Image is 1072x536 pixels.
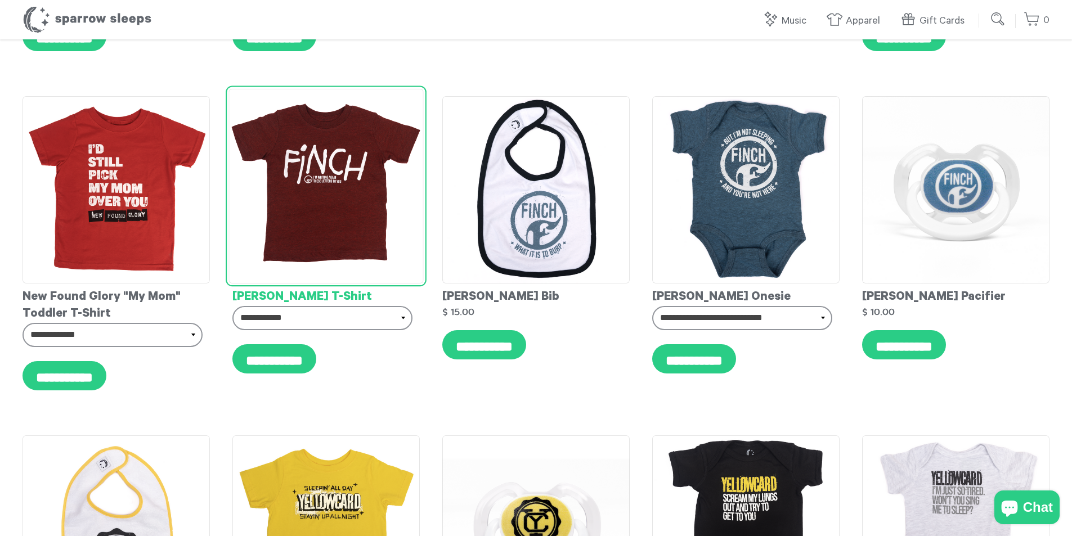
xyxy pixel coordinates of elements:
inbox-online-store-chat: Shopify online store chat [991,490,1063,527]
img: Finch-ToddlerT-shirt_grande.png [228,89,423,283]
img: Finch-Onesie_grande.png [652,96,840,283]
div: New Found Glory "My Mom" Toddler T-Shirt [23,283,210,323]
strong: $ 15.00 [442,307,474,317]
div: [PERSON_NAME] Pacifier [862,283,1049,306]
img: NewFoundGlory-toddlertee_grande.png [23,96,210,283]
a: Apparel [826,9,886,33]
div: [PERSON_NAME] Bib [442,283,630,306]
a: 0 [1024,8,1049,33]
div: [PERSON_NAME] T-Shirt [232,283,420,306]
img: Finch-Bib_grande.png [442,96,630,283]
h1: Sparrow Sleeps [23,6,152,34]
a: Music [762,9,812,33]
input: Submit [987,8,1010,30]
div: [PERSON_NAME] Onesie [652,283,840,306]
strong: $ 10.00 [862,307,895,317]
a: Gift Cards [900,9,970,33]
img: Finch-Pacifier_grande.png [862,96,1049,283]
